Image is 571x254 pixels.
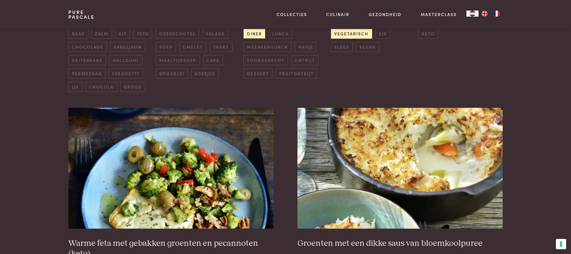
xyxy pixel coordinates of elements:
[331,42,353,52] span: vlees
[156,42,176,52] span: soep
[276,69,317,79] span: fruitontbijt
[277,11,307,18] a: Collecties
[375,29,390,39] span: vis
[109,55,142,65] span: halloumi
[156,29,199,39] span: ovenschotel
[479,11,491,17] a: EN
[326,11,349,18] a: Culinair
[297,238,502,249] h3: Groenten met een dikke saus van bloemkoolpuree
[203,29,229,39] span: salade
[269,29,292,39] span: lunch
[179,42,206,52] span: omelet
[68,82,82,92] span: ijs
[297,108,502,229] img: Groenten met een dikke saus van bloemkoolpuree
[466,11,503,17] aside: Language selected: Nederlands
[243,55,288,65] span: voorgerecht
[295,42,316,52] span: hapje
[156,69,188,79] span: spiegelei
[210,42,232,52] span: taart
[68,69,105,79] span: parmezaan
[156,55,200,65] span: maaltijdsoep
[291,55,318,65] span: ontbijt
[466,11,479,17] a: NL
[556,239,566,249] button: Uw voorkeuren voor toestemming voor trackingtechnologieën
[191,69,219,79] span: koekjes
[68,108,273,229] img: Warme feta met gebakken groenten en pecannoten (keto)
[68,55,106,65] span: geitenkaas
[243,29,265,39] span: diner
[297,108,502,249] a: Groenten met een dikke saus van bloemkoolpuree Groenten met een dikke saus van bloemkoolpuree
[109,69,143,79] span: spaghetti
[68,10,95,19] a: PurePascale
[418,29,438,39] span: keto
[115,29,130,39] span: kip
[133,29,152,39] span: feta
[91,29,112,39] span: zalm
[203,55,223,65] span: cake
[331,29,372,39] span: vegetarisch
[243,69,272,79] span: dessert
[85,82,117,92] span: chocola
[68,29,88,39] span: kaas
[356,42,379,52] span: vegan
[466,11,479,17] div: Language
[421,11,457,18] a: Masterclass
[68,42,107,52] span: chocolade
[369,11,401,18] a: Gezondheid
[243,42,291,52] span: meeneemlunch
[120,82,145,92] span: brood
[479,11,503,17] ul: Language list
[110,42,145,52] span: kabeljauw
[491,11,503,17] a: FR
